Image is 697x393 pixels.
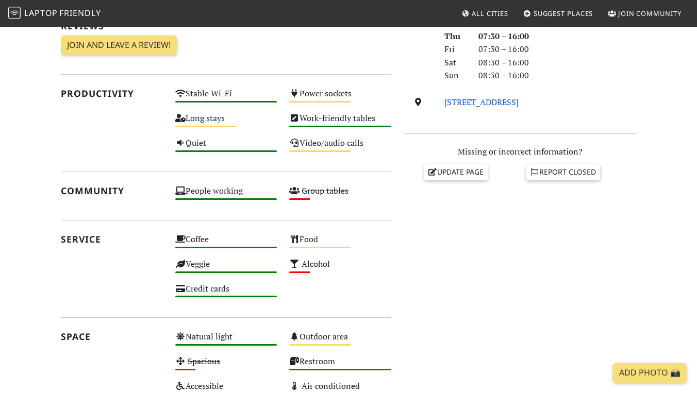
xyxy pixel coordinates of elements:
a: Update page [424,164,488,180]
span: All Cities [472,9,508,18]
div: Credit cards [169,281,284,306]
div: Work-friendly tables [283,111,397,135]
s: Spacious [188,355,220,367]
div: Sun [438,69,472,82]
h2: Service [61,234,163,245]
div: Food [283,232,397,257]
div: 07:30 – 16:00 [472,43,642,56]
div: Sat [438,56,472,70]
h2: Space [61,331,163,342]
h2: Reviews [61,21,391,31]
div: Quiet [169,135,284,160]
div: Veggie [169,257,284,281]
a: LaptopFriendly LaptopFriendly [8,5,101,23]
div: 08:30 – 16:00 [472,56,642,70]
div: Thu [438,30,472,43]
span: Friendly [59,7,101,19]
div: Stable Wi-Fi [169,86,284,111]
div: Power sockets [283,86,397,111]
h2: Productivity [61,88,163,99]
span: Suggest Places [534,9,593,18]
div: People working [169,183,284,208]
a: All Cities [457,4,512,23]
div: 07:30 – 16:00 [472,30,642,43]
img: LaptopFriendly [8,7,21,19]
a: Join and leave a review! [61,36,177,55]
a: [STREET_ADDRESS] [444,96,519,108]
div: Natural light [169,329,284,354]
div: Coffee [169,232,284,257]
div: Restroom [283,354,397,379]
a: Join Community [604,4,686,23]
span: Join Community [618,9,682,18]
p: Missing or incorrect information? [404,145,636,159]
div: 08:30 – 16:00 [472,69,642,82]
div: Outdoor area [283,329,397,354]
h2: Community [61,185,163,196]
s: Air conditioned [302,380,360,391]
a: Report closed [526,164,601,180]
span: Laptop [24,7,58,19]
a: Suggest Places [519,4,598,23]
s: Alcohol [302,258,330,269]
a: Add Photo 📸 [613,363,687,383]
div: Video/audio calls [283,135,397,160]
s: Group tables [302,185,348,196]
div: Fri [438,43,472,56]
div: Long stays [169,111,284,135]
